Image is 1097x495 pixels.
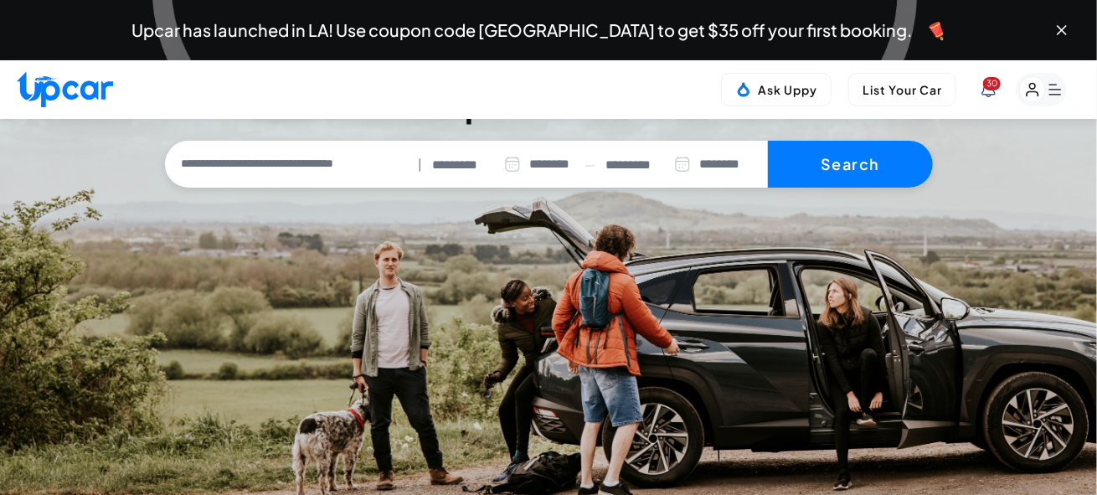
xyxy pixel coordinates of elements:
[418,155,422,174] span: |
[131,22,912,39] span: Upcar has launched in LA! Use coupon code [GEOGRAPHIC_DATA] to get $35 off your first booking.
[721,73,832,106] button: Ask Uppy
[848,73,956,106] button: List Your Car
[768,141,932,188] button: Search
[735,81,752,98] img: Uppy
[165,80,933,121] h3: Premium Experience. Delivered.
[1053,22,1070,39] button: Close banner
[983,77,1001,90] span: You have new notifications
[585,155,595,174] span: —
[17,71,113,107] img: Upcar Logo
